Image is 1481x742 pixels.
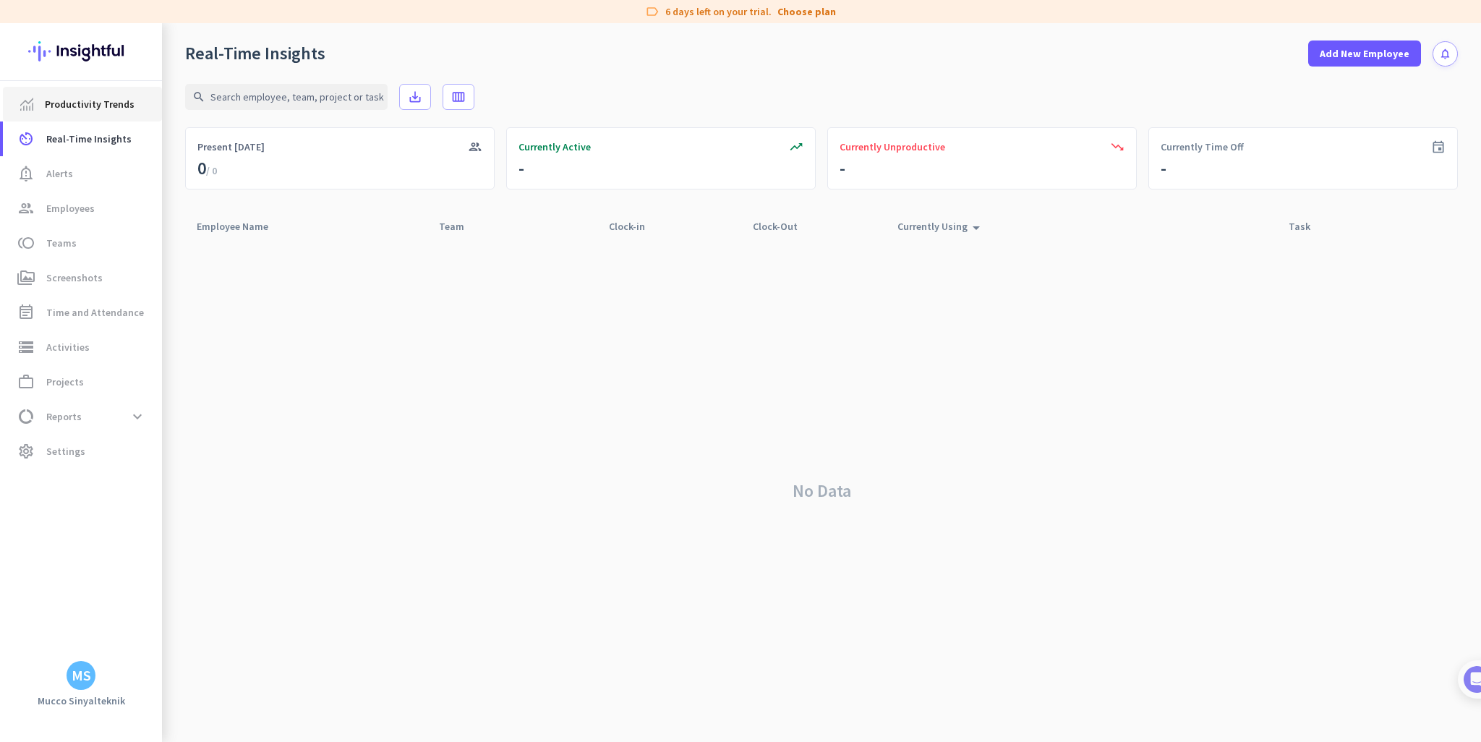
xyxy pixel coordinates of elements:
[192,90,205,103] i: search
[17,234,35,252] i: toll
[753,216,815,236] div: Clock-Out
[468,140,482,154] i: group
[1289,216,1328,236] div: Task
[609,216,662,236] div: Clock-in
[3,191,162,226] a: groupEmployees
[17,443,35,460] i: settings
[185,240,1458,742] div: No Data
[408,90,422,104] i: save_alt
[185,43,325,64] div: Real-Time Insights
[17,269,35,286] i: perm_media
[28,23,134,80] img: Insightful logo
[1161,157,1166,180] div: -
[17,373,35,391] i: work_outline
[206,164,217,177] span: / 0
[17,338,35,356] i: storage
[3,399,162,434] a: data_usageReportsexpand_more
[897,216,985,236] div: Currently Using
[1308,40,1421,67] button: Add New Employee
[789,140,803,154] i: trending_up
[46,304,144,321] span: Time and Attendance
[968,219,985,236] i: arrow_drop_up
[3,156,162,191] a: notification_importantAlerts
[518,157,524,180] div: -
[124,404,150,430] button: expand_more
[197,140,265,154] span: Present [DATE]
[1439,48,1451,60] i: notifications
[645,4,660,19] i: label
[451,90,466,104] i: calendar_view_week
[3,260,162,295] a: perm_mediaScreenshots
[840,157,845,180] div: -
[46,408,82,425] span: Reports
[518,140,591,154] span: Currently Active
[17,304,35,321] i: event_note
[46,200,95,217] span: Employees
[3,226,162,260] a: tollTeams
[46,338,90,356] span: Activities
[1161,140,1244,154] span: Currently Time Off
[840,140,945,154] span: Currently Unproductive
[1110,140,1124,154] i: trending_down
[3,434,162,469] a: settingsSettings
[777,4,836,19] a: Choose plan
[46,269,103,286] span: Screenshots
[46,130,132,148] span: Real-Time Insights
[20,98,33,111] img: menu-item
[17,165,35,182] i: notification_important
[3,295,162,330] a: event_noteTime and Attendance
[3,330,162,364] a: storageActivities
[46,234,77,252] span: Teams
[46,165,73,182] span: Alerts
[46,373,84,391] span: Projects
[197,157,217,180] div: 0
[17,408,35,425] i: data_usage
[3,364,162,399] a: work_outlineProjects
[185,84,388,110] input: Search employee, team, project or task
[45,95,135,113] span: Productivity Trends
[1320,46,1409,61] span: Add New Employee
[46,443,85,460] span: Settings
[72,668,91,683] div: MS
[3,121,162,156] a: av_timerReal-Time Insights
[443,84,474,110] button: calendar_view_week
[1431,140,1446,154] i: event
[17,130,35,148] i: av_timer
[197,216,286,236] div: Employee Name
[1433,41,1458,67] button: notifications
[17,200,35,217] i: group
[3,87,162,121] a: menu-itemProductivity Trends
[439,216,482,236] div: Team
[399,84,431,110] button: save_alt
